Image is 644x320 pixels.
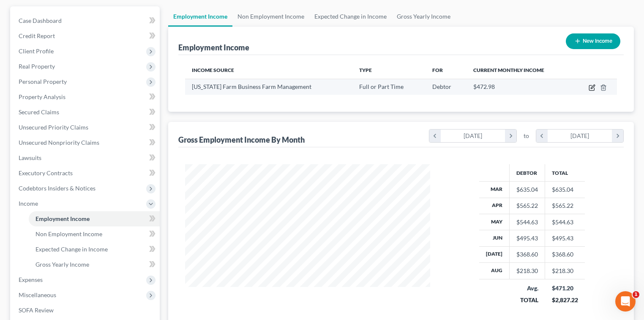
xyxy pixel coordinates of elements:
td: $218.30 [545,263,585,279]
span: Gross Yearly Income [35,261,89,268]
span: Lawsuits [19,154,41,161]
span: [US_STATE] Farm Business Farm Management [192,83,311,90]
a: Expected Change in Income [309,6,392,27]
a: Expected Change in Income [29,242,160,257]
div: Avg. [516,284,538,292]
span: Property Analysis [19,93,65,100]
span: to [524,132,529,140]
span: 1 [633,291,639,298]
div: TOTAL [516,296,538,304]
span: Credit Report [19,32,55,39]
th: Mar [479,182,510,198]
span: Client Profile [19,47,54,55]
div: $565.22 [516,201,538,210]
td: $565.22 [545,198,585,214]
span: For [432,67,443,73]
span: Personal Property [19,78,67,85]
th: May [479,214,510,230]
th: Aug [479,263,510,279]
div: $368.60 [516,250,538,259]
th: Apr [479,198,510,214]
th: Debtor [510,164,545,181]
span: Current Monthly Income [473,67,544,73]
div: $471.20 [552,284,578,292]
td: $544.63 [545,214,585,230]
iframe: Intercom live chat [615,291,636,312]
a: Gross Yearly Income [392,6,456,27]
a: Non Employment Income [232,6,309,27]
span: Executory Contracts [19,169,73,177]
div: [DATE] [548,130,612,142]
a: Property Analysis [12,89,160,105]
button: New Income [566,33,620,49]
a: Gross Yearly Income [29,257,160,272]
span: Expenses [19,276,43,283]
span: Codebtors Insiders & Notices [19,185,96,192]
td: $368.60 [545,246,585,262]
th: Jun [479,230,510,246]
div: $2,827.22 [552,296,578,304]
i: chevron_left [429,130,441,142]
span: Employment Income [35,215,90,222]
a: Executory Contracts [12,166,160,181]
i: chevron_right [505,130,516,142]
div: $635.04 [516,185,538,194]
span: Type [359,67,372,73]
span: Unsecured Nonpriority Claims [19,139,99,146]
a: Lawsuits [12,150,160,166]
span: SOFA Review [19,306,54,314]
span: Debtor [432,83,451,90]
span: $472.98 [473,83,495,90]
a: Case Dashboard [12,13,160,28]
div: Gross Employment Income By Month [178,135,305,145]
th: [DATE] [479,246,510,262]
td: $635.04 [545,182,585,198]
a: Credit Report [12,28,160,44]
span: Miscellaneous [19,291,56,298]
a: SOFA Review [12,303,160,318]
span: Unsecured Priority Claims [19,124,88,131]
span: Real Property [19,63,55,70]
span: Income [19,200,38,207]
td: $495.43 [545,230,585,246]
span: Income Source [192,67,234,73]
span: Case Dashboard [19,17,62,24]
i: chevron_right [612,130,623,142]
span: Secured Claims [19,108,59,116]
div: [DATE] [441,130,505,142]
i: chevron_left [536,130,548,142]
div: $544.63 [516,218,538,226]
span: Full or Part Time [359,83,404,90]
a: Employment Income [168,6,232,27]
a: Non Employment Income [29,226,160,242]
a: Employment Income [29,211,160,226]
th: Total [545,164,585,181]
div: $218.30 [516,267,538,275]
a: Unsecured Priority Claims [12,120,160,135]
a: Secured Claims [12,105,160,120]
div: $495.43 [516,234,538,243]
span: Expected Change in Income [35,246,108,253]
a: Unsecured Nonpriority Claims [12,135,160,150]
span: Non Employment Income [35,230,102,237]
div: Employment Income [178,42,249,52]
